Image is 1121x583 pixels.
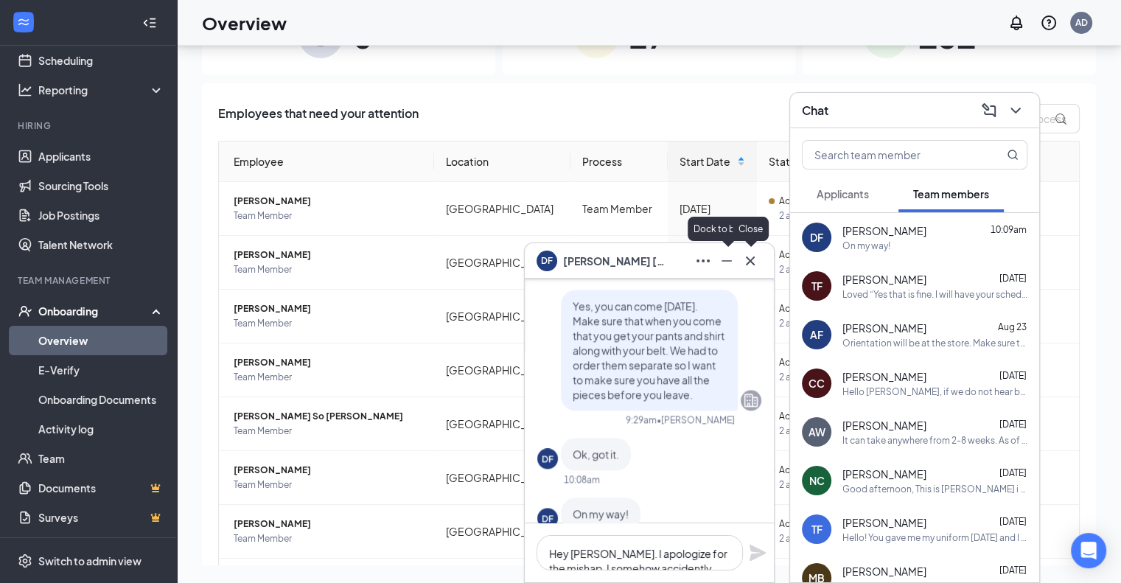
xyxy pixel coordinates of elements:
div: Open Intercom Messenger [1071,533,1106,568]
span: Action Required [779,463,847,478]
span: Team Member [234,209,422,223]
span: Team Member [234,531,422,546]
span: [DATE] [999,419,1027,430]
div: Hiring [18,119,161,132]
div: AF [810,327,823,342]
div: Onboarding [38,304,152,318]
span: On my way! [573,507,629,520]
span: Employees that need your attention [218,104,419,133]
a: Activity log [38,414,164,444]
h3: Chat [802,102,828,119]
span: Team Member [234,370,422,385]
span: [PERSON_NAME] [PERSON_NAME] [563,253,666,269]
span: Action Required [779,517,847,531]
div: CC [809,376,825,391]
td: [GEOGRAPHIC_DATA] [434,505,570,559]
a: Applicants [38,142,164,171]
div: DF [542,453,553,465]
span: 2 assigned tasks [779,209,853,223]
span: [PERSON_NAME] [234,194,422,209]
span: [PERSON_NAME] [842,321,926,335]
div: TF [811,279,823,293]
svg: Cross [741,252,759,270]
span: [PERSON_NAME] So [PERSON_NAME] [234,409,422,424]
div: Orientation will be at the store. Make sure that you bring a picture ID and a social security car... [842,337,1027,349]
span: Aug 23 [998,321,1027,332]
h1: Overview [202,10,287,35]
span: • [PERSON_NAME] [657,413,735,426]
span: [PERSON_NAME] [842,467,926,481]
button: ChevronDown [1004,99,1027,122]
span: 2 assigned tasks [779,478,853,492]
a: DocumentsCrown [38,473,164,503]
div: 10:08am [564,473,600,486]
svg: Settings [18,554,32,568]
a: Onboarding Documents [38,385,164,414]
span: [DATE] [999,273,1027,284]
div: AW [809,425,825,439]
span: Status [769,153,842,170]
span: Action Required [779,248,847,262]
span: Action Required [779,355,847,370]
span: Action Required [779,301,847,316]
td: [GEOGRAPHIC_DATA] [434,343,570,397]
span: Action Required [779,194,847,209]
div: AD [1075,16,1088,29]
a: Scheduling [38,46,164,75]
svg: WorkstreamLogo [16,15,31,29]
button: Minimize [715,249,738,273]
span: 2 assigned tasks [779,531,853,546]
svg: Notifications [1007,14,1025,32]
td: Team Member [570,236,668,290]
span: 2 assigned tasks [779,370,853,385]
td: [GEOGRAPHIC_DATA] [434,290,570,343]
div: Loved “Yes that is fine. I will have your schedule posted shortly.” [842,288,1027,301]
div: Close [733,217,769,241]
th: Status [757,142,865,182]
span: Yes, you can come [DATE]. Make sure that when you come that you get your pants and shirt along wi... [573,299,724,401]
span: Ok, got it. [573,447,619,461]
span: 10:09am [991,224,1027,235]
svg: QuestionInfo [1040,14,1058,32]
span: Team Member [234,478,422,492]
span: Start Date [680,153,734,170]
span: Team Member [234,262,422,277]
span: [PERSON_NAME] [842,418,926,433]
svg: Company [742,391,760,409]
a: SurveysCrown [38,503,164,532]
svg: Collapse [142,15,157,30]
svg: ChevronDown [1007,102,1024,119]
span: [PERSON_NAME] [842,564,926,579]
svg: ComposeMessage [980,102,998,119]
td: [GEOGRAPHIC_DATA] [434,182,570,236]
td: [GEOGRAPHIC_DATA] [434,397,570,451]
div: DF [810,230,823,245]
div: Switch to admin view [38,554,142,568]
span: [PERSON_NAME] [842,223,926,238]
div: It can take anywhere from 2-8 weeks. As of right now, the permit is still pending approval from t... [842,434,1027,447]
td: [GEOGRAPHIC_DATA] [434,451,570,505]
span: 2 assigned tasks [779,262,853,277]
a: E-Verify [38,355,164,385]
span: [PERSON_NAME] [842,515,926,530]
button: ComposeMessage [977,99,1001,122]
button: Plane [749,544,766,562]
th: Employee [219,142,434,182]
span: [PERSON_NAME] [842,272,926,287]
div: On my way! [842,240,890,252]
span: [PERSON_NAME] [234,355,422,370]
div: Reporting [38,83,165,97]
div: Hello! You gave me my uniform [DATE] and I was just wondering if I would get the belt cut [DATE] ... [842,531,1027,544]
svg: Minimize [718,252,736,270]
th: Process [570,142,668,182]
span: Team Member [234,316,422,331]
span: [PERSON_NAME] [234,463,422,478]
div: TF [811,522,823,537]
button: Cross [738,249,762,273]
span: [PERSON_NAME] [842,369,926,384]
div: [DATE] [680,200,745,217]
div: NC [809,473,825,488]
td: Team Member [570,182,668,236]
span: [PERSON_NAME] [234,517,422,531]
span: Applicants [817,187,869,200]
